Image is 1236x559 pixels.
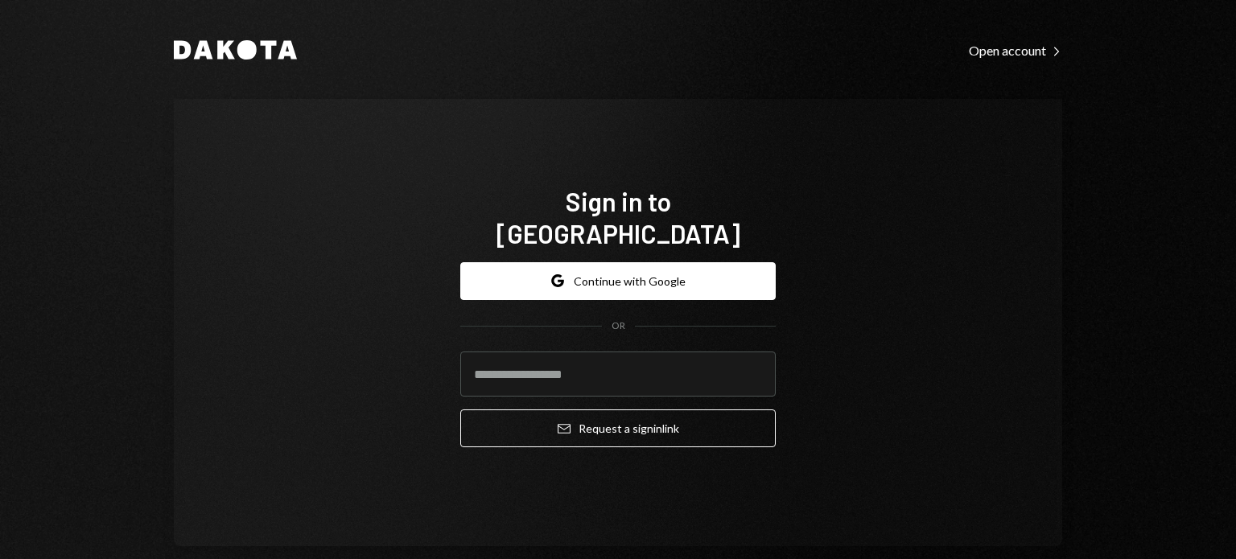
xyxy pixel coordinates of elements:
[612,319,625,333] div: OR
[460,409,776,447] button: Request a signinlink
[969,41,1062,59] a: Open account
[460,262,776,300] button: Continue with Google
[460,185,776,249] h1: Sign in to [GEOGRAPHIC_DATA]
[969,43,1062,59] div: Open account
